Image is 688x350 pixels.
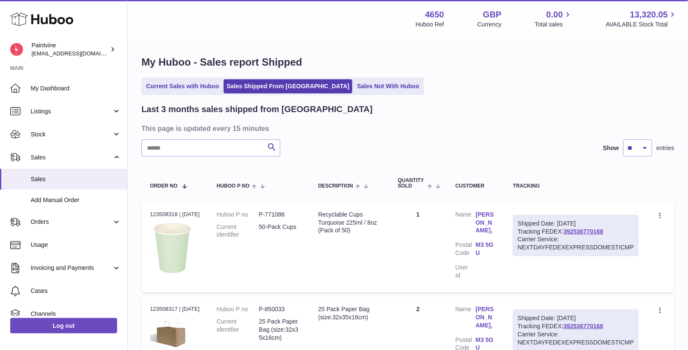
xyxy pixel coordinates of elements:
a: Log out [10,318,117,333]
div: Currency [478,20,502,29]
a: Current Sales with Huboo [143,79,222,93]
dd: 25 Pack Paper Bag (size:32x35x16cm) [259,318,301,342]
dt: User Id [455,263,476,280]
span: Add Manual Order [31,196,121,204]
strong: GBP [483,9,501,20]
a: 13,320.05 AVAILABLE Stock Total [606,9,678,29]
a: Sales Shipped From [GEOGRAPHIC_DATA] [224,79,352,93]
a: [PERSON_NAME], [476,305,496,330]
span: Sales [31,175,121,183]
span: AVAILABLE Stock Total [606,20,678,29]
div: Carrier Service: NEXTDAYFEDEXEXPRESSDOMESTICMP [518,330,634,347]
div: Shipped Date: [DATE] [518,314,634,322]
div: Tracking FEDEX: [513,215,639,257]
span: 13,320.05 [630,9,668,20]
div: 123508318 | [DATE] [150,211,200,218]
dt: Huboo P no [217,305,259,313]
span: Cases [31,287,121,295]
div: 25 Pack Paper Bag (size:32x35x16cm) [318,305,381,321]
img: euan@paintvine.co.uk [10,43,23,56]
span: Channels [31,310,121,318]
a: M3 5GU [476,241,496,257]
a: 0.00 Total sales [535,9,573,29]
h3: This page is updated every 15 minutes [141,124,672,133]
label: Show [603,144,619,152]
dt: Huboo P no [217,211,259,219]
div: Carrier Service: NEXTDAYFEDEXEXPRESSDOMESTICMP [518,235,634,252]
span: Usage [31,241,121,249]
span: Invoicing and Payments [31,264,112,272]
dt: Current identifier [217,318,259,342]
dd: P-771086 [259,211,301,219]
span: Quantity Sold [398,178,425,189]
h1: My Huboo - Sales report Shipped [141,55,674,69]
td: 1 [389,202,447,292]
div: Recyclable Cups Turquoise 225ml / 8oz (Pack of 50) [318,211,381,235]
span: Orders [31,218,112,226]
h2: Last 3 months sales shipped from [GEOGRAPHIC_DATA] [141,104,373,115]
div: Huboo Ref [416,20,444,29]
a: Sales Not With Huboo [354,79,422,93]
div: Paintvine [32,41,108,58]
strong: 4650 [425,9,444,20]
span: Order No [150,183,178,189]
dt: Postal Code [455,241,476,259]
div: 123508317 | [DATE] [150,305,200,313]
a: [PERSON_NAME], [476,211,496,235]
span: Description [318,183,353,189]
dt: Name [455,211,476,237]
span: Total sales [535,20,573,29]
a: 392536770168 [564,323,603,330]
span: Huboo P no [217,183,250,189]
img: 1683653173.png [150,221,193,277]
span: My Dashboard [31,84,121,93]
div: Tracking [513,183,639,189]
span: Sales [31,153,112,162]
dd: 50-Pack Cups [259,223,301,239]
div: Shipped Date: [DATE] [518,220,634,228]
dt: Name [455,305,476,332]
dd: P-850033 [259,305,301,313]
dt: Current identifier [217,223,259,239]
span: 0.00 [547,9,563,20]
span: Stock [31,130,112,139]
span: [EMAIL_ADDRESS][DOMAIN_NAME] [32,50,125,57]
span: entries [656,144,674,152]
span: Listings [31,107,112,116]
a: 392536770168 [564,228,603,235]
div: Customer [455,183,496,189]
